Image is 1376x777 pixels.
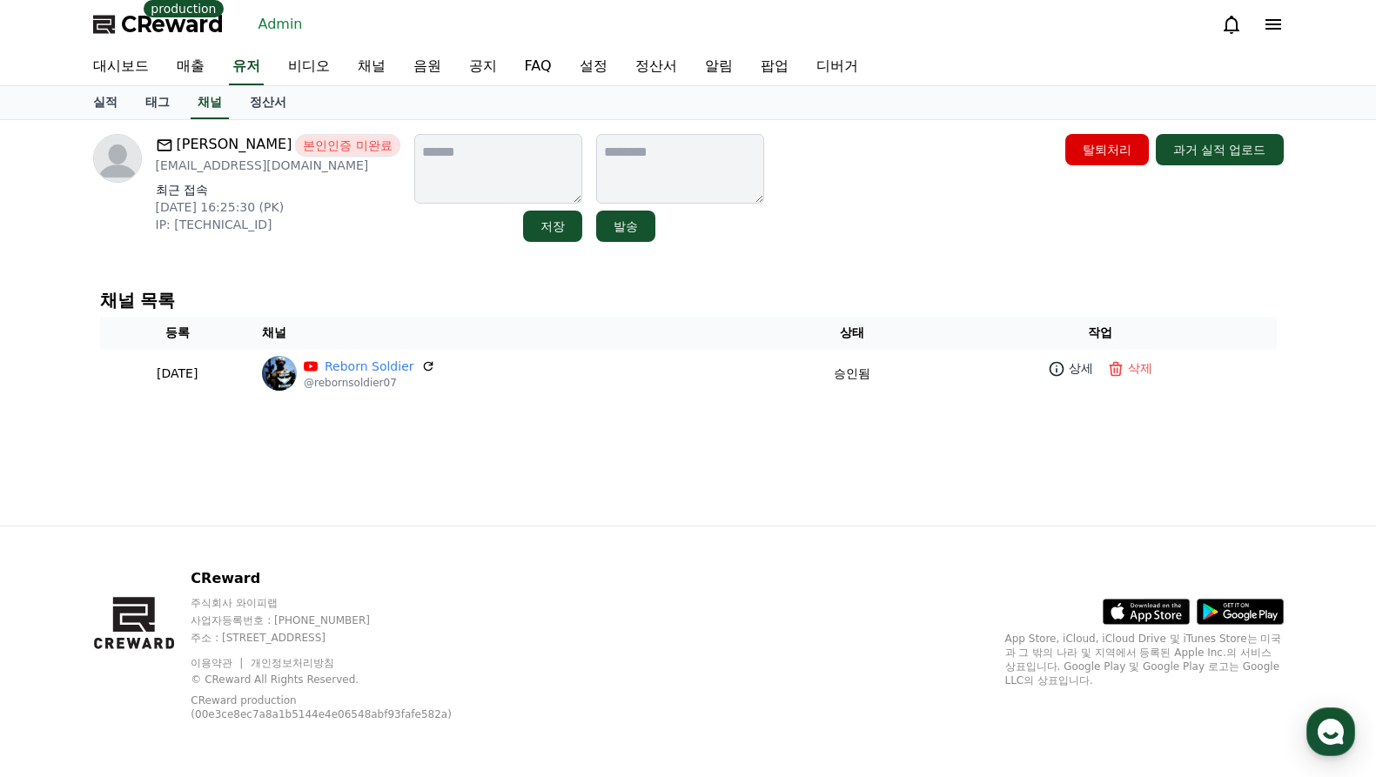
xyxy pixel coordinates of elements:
[131,86,184,119] a: 태그
[834,365,870,383] p: 승인됨
[295,134,399,157] span: 본인인증 미완료
[100,317,256,349] th: 등록
[1005,632,1284,687] p: App Store, iCloud, iCloud Drive 및 iTunes Store는 미국과 그 밖의 나라 및 지역에서 등록된 Apple Inc.의 서비스 상표입니다. Goo...
[191,631,496,645] p: 주소 : [STREET_ADDRESS]
[191,693,469,721] p: CReward production (00e3ce8ec7a8a1b5144e4e06548abf93fafe582a)
[252,10,310,38] a: Admin
[156,157,400,174] p: [EMAIL_ADDRESS][DOMAIN_NAME]
[191,568,496,589] p: CReward
[191,657,245,669] a: 이용약관
[1128,359,1152,378] p: 삭제
[344,49,399,85] a: 채널
[251,657,334,669] a: 개인정보처리방침
[255,317,781,349] th: 채널
[177,134,292,157] span: [PERSON_NAME]
[455,49,511,85] a: 공지
[191,613,496,627] p: 사업자등록번호 : [PHONE_NUMBER]
[93,134,142,183] img: profile image
[93,10,224,38] a: CReward
[802,49,872,85] a: 디버거
[156,216,400,233] p: IP: [TECHNICAL_ID]
[274,49,344,85] a: 비디오
[523,211,582,242] button: 저장
[191,86,229,119] a: 채널
[399,49,455,85] a: 음원
[191,673,496,687] p: © CReward All Rights Reserved.
[1104,356,1156,381] button: 삭제
[691,49,747,85] a: 알림
[596,211,655,242] button: 발송
[100,291,1277,310] h4: 채널 목록
[262,356,297,391] img: Reborn Soldier
[1156,134,1284,165] button: 과거 실적 업로드
[156,181,400,198] p: 최근 접속
[121,10,224,38] span: CReward
[79,49,163,85] a: 대시보드
[781,317,923,349] th: 상태
[923,317,1277,349] th: 작업
[1065,134,1149,165] button: 탈퇴처리
[79,86,131,119] a: 실적
[511,49,566,85] a: FAQ
[191,596,496,610] p: 주식회사 와이피랩
[1044,356,1097,381] a: 상세
[156,198,400,216] p: [DATE] 16:25:30 (PK)
[163,49,218,85] a: 매출
[107,365,249,383] p: [DATE]
[304,376,434,390] p: @rebornsoldier07
[566,49,621,85] a: 설정
[325,358,413,376] a: Reborn Soldier
[621,49,691,85] a: 정산서
[229,49,264,85] a: 유저
[747,49,802,85] a: 팝업
[1069,359,1093,378] p: 상세
[236,86,300,119] a: 정산서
